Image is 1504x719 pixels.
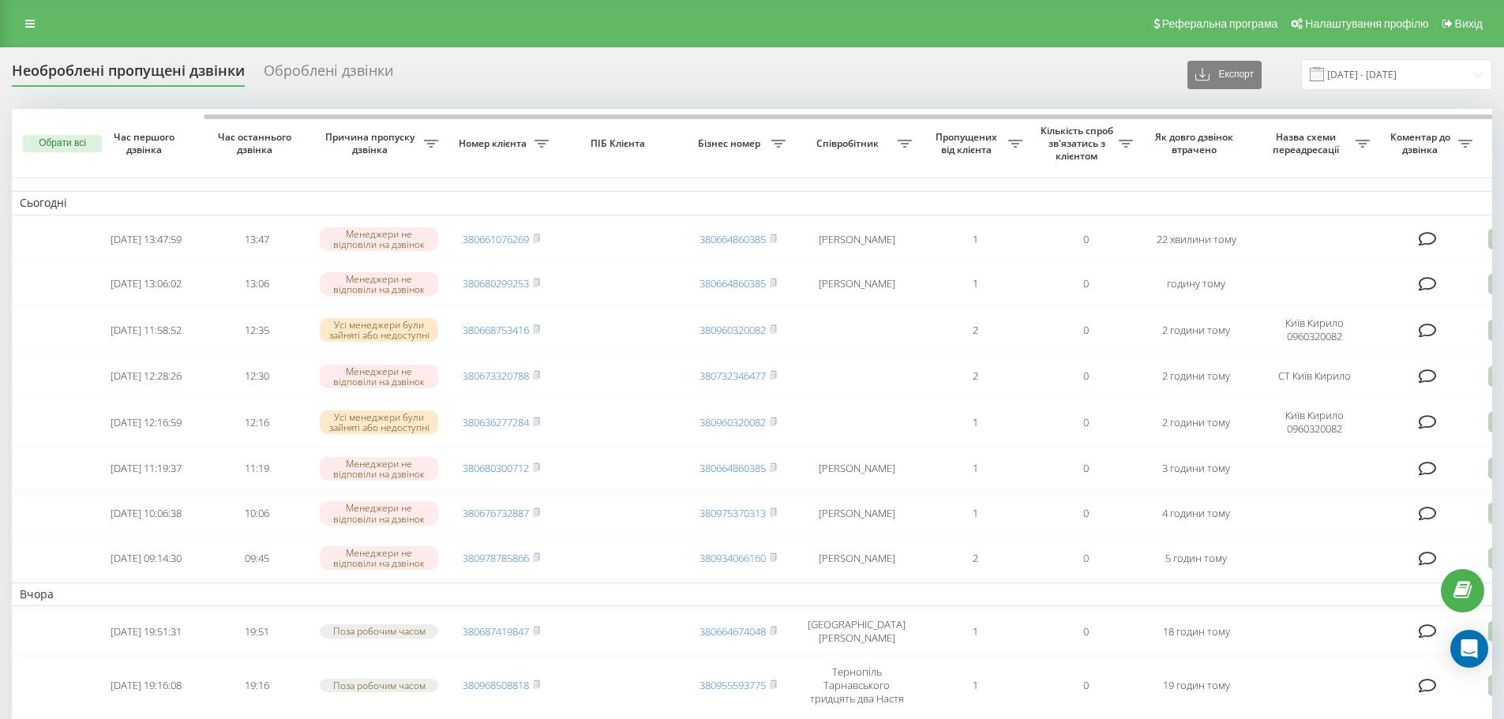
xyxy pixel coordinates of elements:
div: Усі менеджери були зайняті або недоступні [320,410,438,434]
td: 0 [1030,400,1141,444]
td: 19:16 [201,657,312,714]
td: 0 [1030,355,1141,397]
td: [PERSON_NAME] [793,448,920,489]
td: 12:30 [201,355,312,397]
div: Менеджери не відповіли на дзвінок [320,272,438,296]
td: 12:35 [201,308,312,352]
a: 380732346477 [699,369,766,383]
button: Обрати всі [23,135,102,152]
td: [PERSON_NAME] [793,492,920,534]
div: Необроблені пропущені дзвінки [12,62,245,87]
td: 2 години тому [1141,355,1251,397]
span: Як довго дзвінок втрачено [1153,131,1239,155]
td: 0 [1030,657,1141,714]
span: Назва схеми переадресації [1259,131,1356,155]
span: Номер клієнта [454,137,534,150]
td: 5 годин тому [1141,537,1251,579]
td: [DATE] 19:16:08 [91,657,201,714]
td: 2 години тому [1141,400,1251,444]
td: 2 [920,355,1030,397]
td: 0 [1030,308,1141,352]
td: 0 [1030,537,1141,579]
td: [PERSON_NAME] [793,263,920,305]
span: Час останнього дзвінка [214,131,299,155]
td: [GEOGRAPHIC_DATA] [PERSON_NAME] [793,609,920,653]
td: годину тому [1141,263,1251,305]
td: 1 [920,609,1030,653]
td: 1 [920,400,1030,444]
a: 380680300712 [463,461,529,475]
td: [PERSON_NAME] [793,537,920,579]
span: Реферальна програма [1162,17,1278,30]
td: 09:45 [201,537,312,579]
td: 19 годин тому [1141,657,1251,714]
td: [DATE] 11:58:52 [91,308,201,352]
td: 4 години тому [1141,492,1251,534]
a: 380960320082 [699,415,766,429]
td: 10:06 [201,492,312,534]
div: Усі менеджери були зайняті або недоступні [320,318,438,342]
a: 380673320788 [463,369,529,383]
div: Менеджери не відповіли на дзвінок [320,227,438,251]
td: 22 хвилини тому [1141,219,1251,260]
td: 2 години тому [1141,308,1251,352]
td: [DATE] 10:06:38 [91,492,201,534]
a: 380680299253 [463,276,529,290]
a: 380661076269 [463,232,529,246]
a: 380687419847 [463,624,529,638]
td: [DATE] 09:14:30 [91,537,201,579]
td: [DATE] 13:47:59 [91,219,201,260]
td: Київ Кирило 0960320082 [1251,400,1378,444]
td: 18 годин тому [1141,609,1251,653]
a: 380968508818 [463,678,529,692]
span: Причина пропуску дзвінка [320,131,424,155]
span: Час першого дзвінка [103,131,189,155]
a: 380960320082 [699,323,766,337]
a: 380664860385 [699,232,766,246]
a: 380664860385 [699,461,766,475]
td: 0 [1030,609,1141,653]
div: Оброблені дзвінки [264,62,393,87]
a: 380978785866 [463,551,529,565]
div: Менеджери не відповіли на дзвінок [320,365,438,388]
td: Тернопіль Тарнавського тридцять два Настя [793,657,920,714]
span: Пропущених від клієнта [928,131,1008,155]
td: [DATE] 13:06:02 [91,263,201,305]
td: 1 [920,657,1030,714]
span: Співробітник [801,137,898,150]
a: 380668753416 [463,323,529,337]
td: [DATE] 11:19:37 [91,448,201,489]
div: Менеджери не відповіли на дзвінок [320,457,438,481]
td: 0 [1030,263,1141,305]
td: 0 [1030,219,1141,260]
a: 380664860385 [699,276,766,290]
div: Менеджери не відповіли на дзвінок [320,546,438,570]
span: Кількість спроб зв'язатись з клієнтом [1038,125,1119,162]
button: Експорт [1187,61,1262,89]
td: [PERSON_NAME] [793,219,920,260]
td: 13:47 [201,219,312,260]
a: 380636277284 [463,415,529,429]
div: Open Intercom Messenger [1450,630,1488,668]
td: 2 [920,308,1030,352]
td: [DATE] 12:16:59 [91,400,201,444]
span: Коментар до дзвінка [1386,131,1458,155]
td: 1 [920,263,1030,305]
td: 12:16 [201,400,312,444]
div: Поза робочим часом [320,624,438,638]
td: 0 [1030,448,1141,489]
td: 0 [1030,492,1141,534]
td: [DATE] 19:51:31 [91,609,201,653]
td: 11:19 [201,448,312,489]
td: 1 [920,448,1030,489]
td: Київ Кирило 0960320082 [1251,308,1378,352]
td: 1 [920,219,1030,260]
td: 3 години тому [1141,448,1251,489]
td: 2 [920,537,1030,579]
td: 13:06 [201,263,312,305]
div: Менеджери не відповіли на дзвінок [320,501,438,525]
td: 19:51 [201,609,312,653]
td: [DATE] 12:28:26 [91,355,201,397]
a: 380664674048 [699,624,766,638]
a: 380955593775 [699,678,766,692]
